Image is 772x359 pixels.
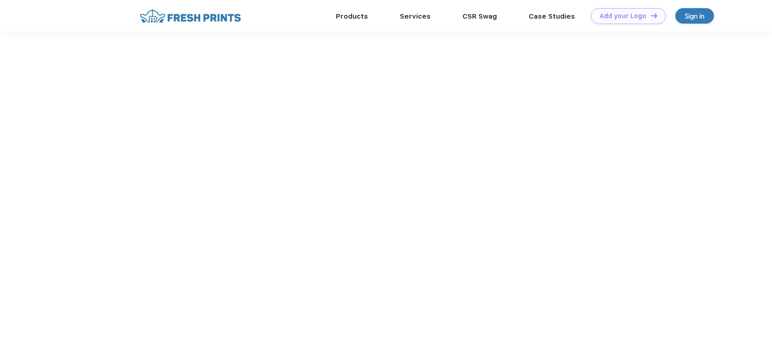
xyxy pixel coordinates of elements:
[675,8,714,24] a: Sign in
[600,12,646,20] div: Add your Logo
[685,11,704,21] div: Sign in
[651,13,657,18] img: DT
[336,12,368,20] a: Products
[137,8,244,24] img: fo%20logo%202.webp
